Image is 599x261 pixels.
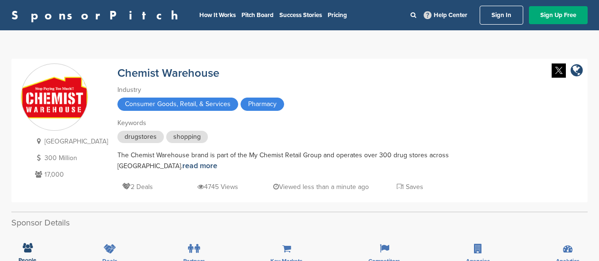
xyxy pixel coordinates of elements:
span: shopping [166,131,208,143]
a: SponsorPitch [11,9,184,21]
p: 300 Million [33,152,108,164]
span: drugstores [117,131,164,143]
a: Sign Up Free [529,6,588,24]
a: Pitch Board [241,11,274,19]
a: Sign In [480,6,523,25]
p: 4745 Views [197,181,238,193]
a: Help Center [422,9,469,21]
p: [GEOGRAPHIC_DATA] [33,135,108,147]
a: read more [182,161,217,171]
h2: Sponsor Details [11,216,588,229]
a: company link [571,63,583,79]
a: Pricing [328,11,347,19]
a: Chemist Warehouse [117,66,219,80]
div: Keywords [117,118,449,128]
p: 1 Saves [397,181,423,193]
div: The Chemist Warehouse brand is part of the My Chemist Retail Group and operates over 300 drug sto... [117,150,449,171]
a: How It Works [199,11,236,19]
img: Sponsorpitch & Chemist Warehouse [21,77,88,118]
div: Industry [117,85,449,95]
span: Consumer Goods, Retail, & Services [117,98,238,111]
p: Viewed less than a minute ago [273,181,369,193]
span: Pharmacy [241,98,284,111]
p: 2 Deals [122,181,153,193]
img: Twitter white [552,63,566,78]
p: 17,000 [33,169,108,180]
a: Success Stories [279,11,322,19]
